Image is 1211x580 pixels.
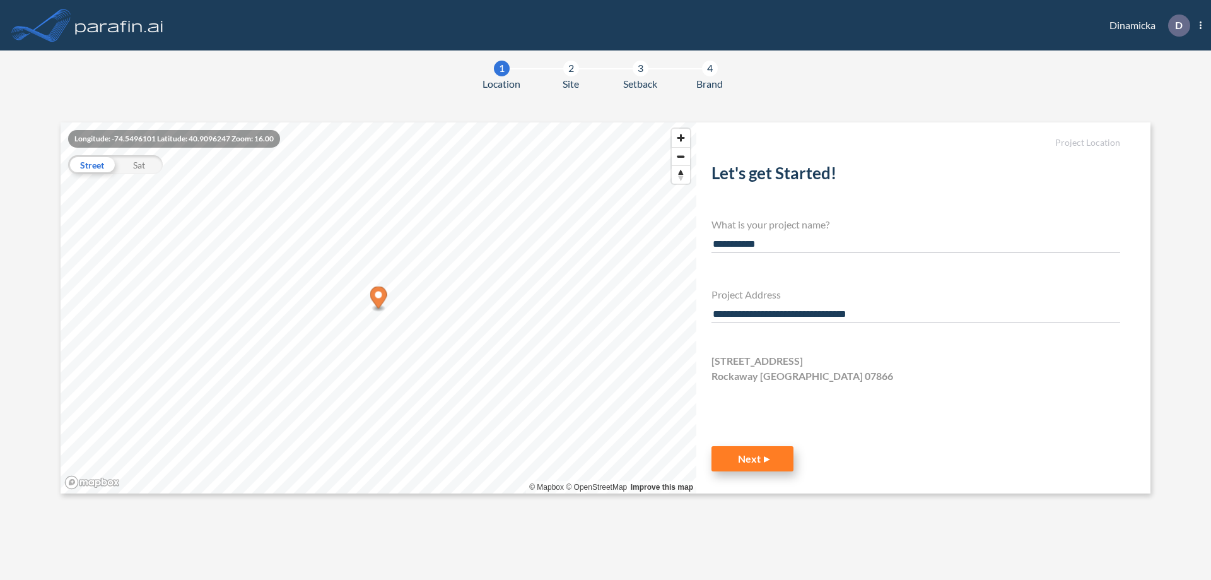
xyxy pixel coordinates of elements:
[711,288,1120,300] h4: Project Address
[696,76,723,92] span: Brand
[563,61,579,76] div: 2
[672,166,690,184] span: Reset bearing to north
[711,369,893,384] span: Rockaway [GEOGRAPHIC_DATA] 07866
[68,155,115,174] div: Street
[483,76,520,92] span: Location
[115,155,163,174] div: Sat
[672,147,690,165] button: Zoom out
[563,76,579,92] span: Site
[711,138,1120,148] h5: Project Location
[623,76,657,92] span: Setback
[68,130,280,148] div: Longitude: -74.5496101 Latitude: 40.9096247 Zoom: 16.00
[672,129,690,147] button: Zoom in
[529,483,564,492] a: Mapbox
[631,483,693,492] a: Improve this map
[711,446,793,471] button: Next
[633,61,648,76] div: 3
[711,218,1120,230] h4: What is your project name?
[370,287,387,312] div: Map marker
[64,475,120,490] a: Mapbox homepage
[672,165,690,184] button: Reset bearing to north
[711,163,1120,188] h2: Let's get Started!
[566,483,627,492] a: OpenStreetMap
[73,13,166,38] img: logo
[61,122,696,494] canvas: Map
[494,61,510,76] div: 1
[702,61,718,76] div: 4
[672,148,690,165] span: Zoom out
[711,353,803,369] span: [STREET_ADDRESS]
[1091,15,1202,37] div: Dinamicka
[1175,20,1183,31] p: D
